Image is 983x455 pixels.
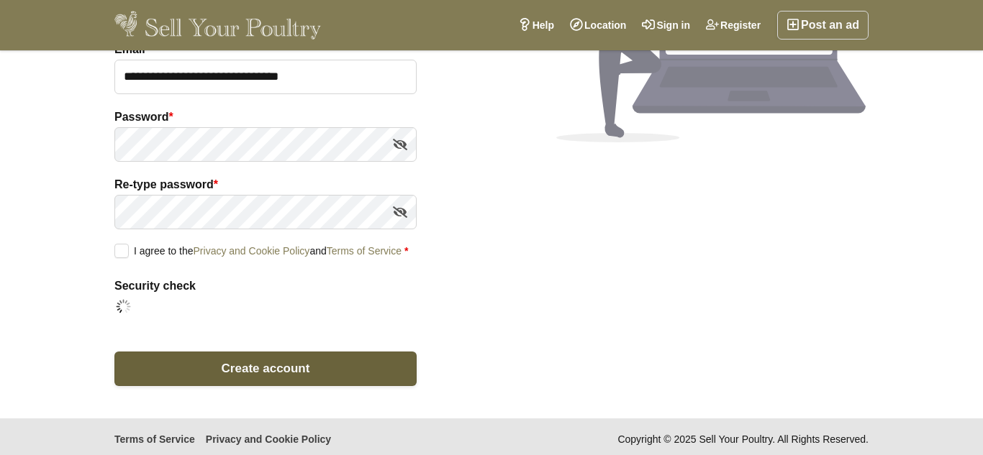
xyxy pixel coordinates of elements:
[114,433,195,446] a: Terms of Service
[222,362,310,375] span: Create account
[114,244,408,257] label: I agree to the and
[194,245,310,257] a: Privacy and Cookie Policy
[114,11,321,40] img: Sell Your Poultry
[389,201,411,223] a: Show/hide password
[562,11,634,40] a: Location
[114,109,417,126] label: Password
[510,11,562,40] a: Help
[777,11,869,40] a: Post an ad
[617,433,869,451] span: Copyright © 2025 Sell Your Poultry. All Rights Reserved.
[634,11,698,40] a: Sign in
[114,277,417,295] label: Security check
[114,176,417,193] label: Re-type password
[114,351,417,386] button: Create account
[206,433,331,446] a: Privacy and Cookie Policy
[327,245,402,257] a: Terms of Service
[698,11,769,40] a: Register
[389,134,411,155] a: Show/hide password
